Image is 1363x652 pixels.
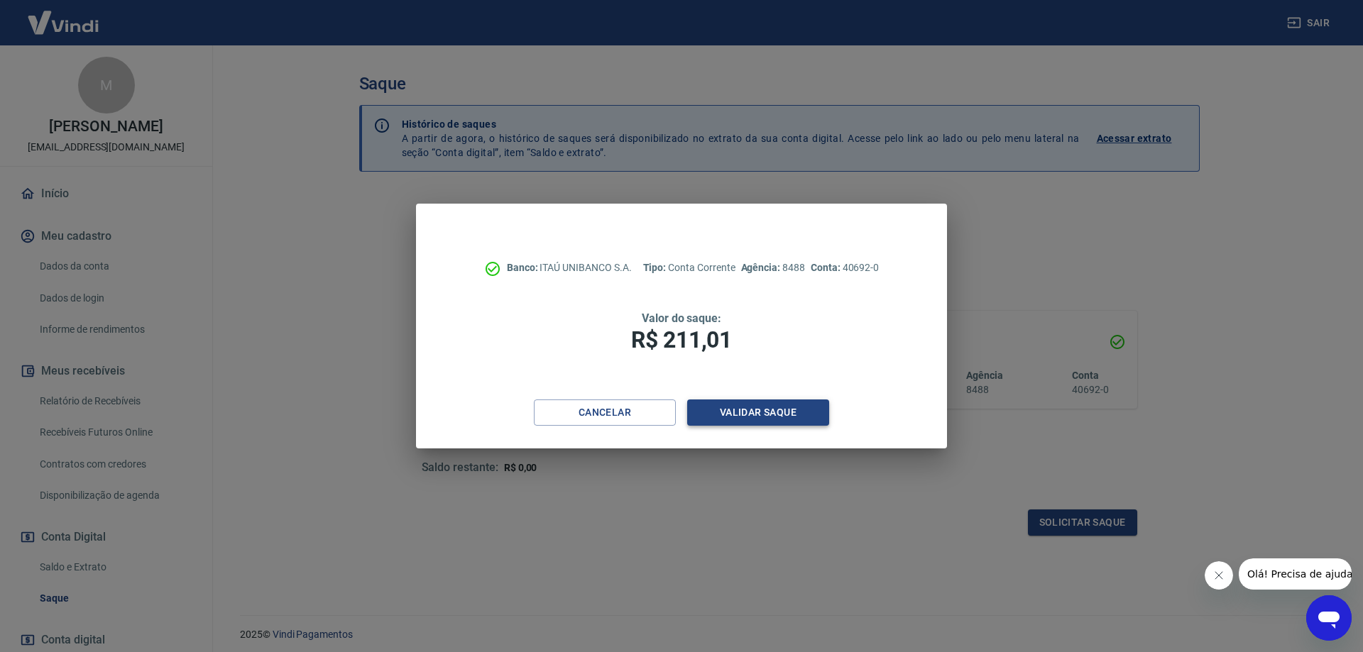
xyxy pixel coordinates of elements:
[643,262,669,273] span: Tipo:
[534,399,676,426] button: Cancelar
[687,399,829,426] button: Validar saque
[741,260,805,275] p: 8488
[741,262,783,273] span: Agência:
[507,260,632,275] p: ITAÚ UNIBANCO S.A.
[1306,595,1352,641] iframe: Botão para abrir a janela de mensagens
[1205,561,1233,590] iframe: Fechar mensagem
[631,326,732,353] span: R$ 211,01
[642,311,721,325] span: Valor do saque:
[811,260,879,275] p: 40692-0
[9,10,119,21] span: Olá! Precisa de ajuda?
[1239,558,1352,590] iframe: Mensagem da empresa
[643,260,735,275] p: Conta Corrente
[507,262,540,273] span: Banco:
[811,262,843,273] span: Conta:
